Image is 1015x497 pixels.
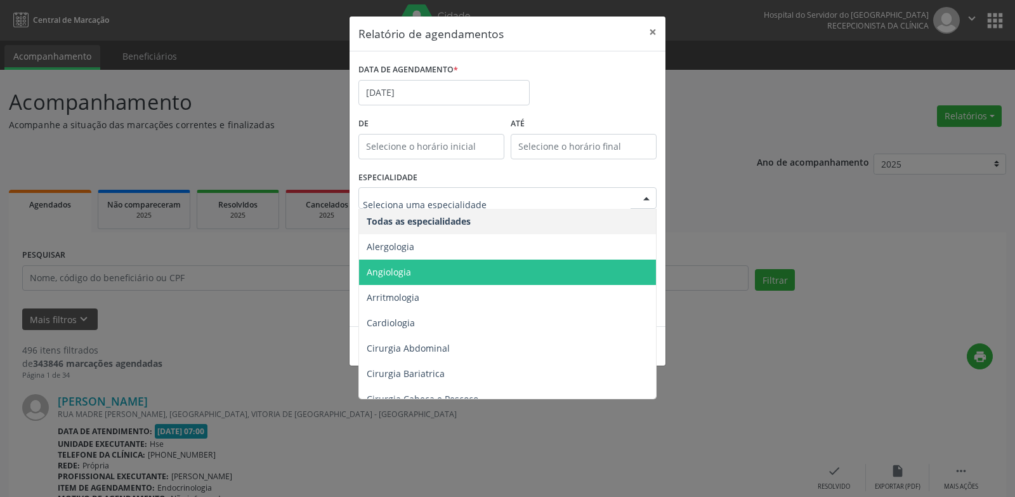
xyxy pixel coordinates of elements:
span: Alergologia [367,241,414,253]
label: DATA DE AGENDAMENTO [358,60,458,80]
input: Seleciona uma especialidade [363,192,631,217]
span: Angiologia [367,266,411,278]
input: Selecione uma data ou intervalo [358,80,530,105]
input: Selecione o horário final [511,134,657,159]
span: Cirurgia Abdominal [367,342,450,354]
label: De [358,114,504,134]
span: Arritmologia [367,291,419,303]
input: Selecione o horário inicial [358,134,504,159]
span: Todas as especialidades [367,215,471,227]
span: Cardiologia [367,317,415,329]
label: ATÉ [511,114,657,134]
label: ESPECIALIDADE [358,168,417,188]
button: Close [640,17,665,48]
span: Cirurgia Bariatrica [367,368,445,380]
h5: Relatório de agendamentos [358,25,504,42]
span: Cirurgia Cabeça e Pescoço [367,393,478,405]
